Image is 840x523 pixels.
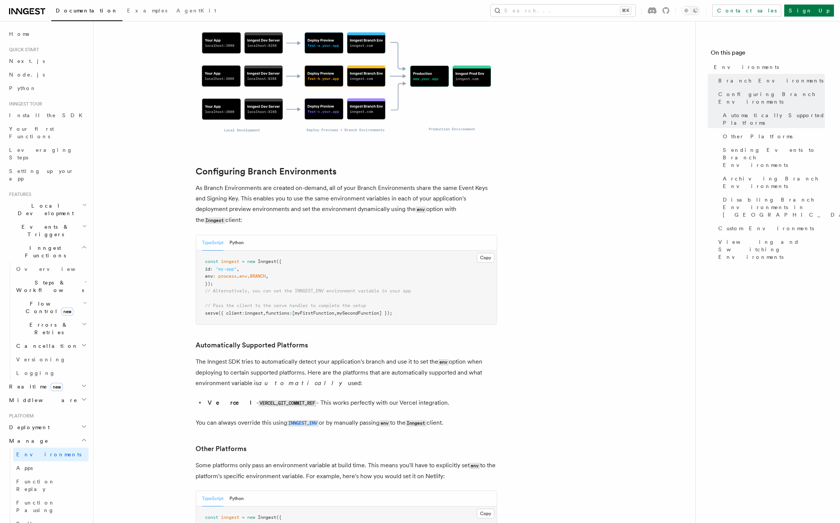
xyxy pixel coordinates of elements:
p: The Inngest SDK tries to automatically detect your application's branch and use it to set the opt... [196,356,497,388]
span: Node.js [9,72,45,78]
span: Install the SDK [9,112,87,118]
span: Manage [6,437,49,445]
span: Environments [16,451,81,457]
a: Disabling Branch Environments in [GEOGRAPHIC_DATA] [720,193,825,222]
a: Apps [13,461,89,475]
span: Middleware [6,396,78,404]
span: Function Pausing [16,500,55,513]
code: Inngest [405,420,427,427]
em: automatically [258,379,348,387]
span: Inngest Functions [6,244,81,259]
a: Function Replay [13,475,89,496]
span: const [205,259,218,264]
span: Next.js [9,58,45,64]
a: Contact sales [712,5,781,17]
span: // Alternatively, you can set the INNGEST_ENV environment variable in your app [205,288,411,294]
a: Node.js [6,68,89,81]
span: = [242,259,245,264]
p: You can always override this using or by manually passing to the client. [196,417,497,428]
span: Realtime [6,383,63,390]
a: Environments [711,60,825,74]
span: Custom Environments [718,225,814,232]
button: Middleware [6,393,89,407]
span: process [218,274,237,279]
span: Examples [127,8,167,14]
code: Inngest [204,217,225,224]
span: AgentKit [176,8,216,14]
a: Environments [13,448,89,461]
span: Environments [714,63,779,71]
a: Versioning [13,353,89,366]
a: Automatically Supported Platforms [720,109,825,130]
span: Deployment [6,424,50,431]
a: Automatically Supported Platforms [196,340,308,350]
button: Realtimenew [6,380,89,393]
span: Sending Events to Branch Environments [723,146,825,169]
button: Errors & Retries [13,318,89,339]
a: Install the SDK [6,109,89,122]
span: ({ [276,259,282,264]
code: env [438,359,449,365]
span: inngest [221,259,239,264]
p: As Branch Environments are created on-demand, all of your Branch Environments share the same Even... [196,183,497,226]
span: Overview [16,266,94,272]
span: id [205,266,210,272]
a: Logging [13,366,89,380]
button: Toggle dark mode [682,6,700,15]
a: Custom Environments [715,222,825,235]
span: Your first Functions [9,126,54,139]
a: Your first Functions [6,122,89,143]
span: Apps [16,465,33,471]
a: Leveraging Steps [6,143,89,164]
code: INNGEST_ENV [287,420,319,427]
button: TypeScript [202,235,223,251]
span: , [237,266,239,272]
span: Branch Environments [718,77,823,84]
button: Inngest Functions [6,241,89,262]
a: Overview [13,262,89,276]
a: Other Platforms [720,130,825,143]
span: Events & Triggers [6,223,82,238]
span: Quick start [6,47,39,53]
a: Examples [122,2,172,20]
a: Viewing and Switching Environments [715,235,825,264]
span: Inngest [258,515,276,520]
button: Flow Controlnew [13,297,89,318]
a: INNGEST_ENV [287,419,319,426]
a: Branch Environments [715,74,825,87]
div: Inngest Functions [6,262,89,380]
span: : [210,266,213,272]
span: : [242,310,245,316]
span: const [205,515,218,520]
li: - - This works perfectly with our Vercel integration. [205,398,497,408]
button: Local Development [6,199,89,220]
span: Steps & Workflows [13,279,84,294]
button: Manage [6,434,89,448]
span: : [289,310,292,316]
button: Cancellation [13,339,89,353]
span: Platform [6,413,34,419]
span: Viewing and Switching Environments [718,238,825,261]
span: new [247,259,255,264]
span: Features [6,191,31,197]
span: Flow Control [13,300,83,315]
a: Sending Events to Branch Environments [720,143,825,172]
a: Next.js [6,54,89,68]
span: Documentation [56,8,118,14]
span: = [242,515,245,520]
a: Function Pausing [13,496,89,517]
span: Logging [16,370,55,376]
span: Inngest tour [6,101,42,107]
span: : [213,274,216,279]
span: mySecondFunction] }); [337,310,392,316]
span: env [205,274,213,279]
span: new [247,515,255,520]
span: inngest [245,310,263,316]
span: , [263,310,266,316]
span: Setting up your app [9,168,74,182]
span: . [237,274,239,279]
a: Python [6,81,89,95]
a: AgentKit [172,2,221,20]
span: Local Development [6,202,82,217]
a: Other Platforms [196,443,246,454]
